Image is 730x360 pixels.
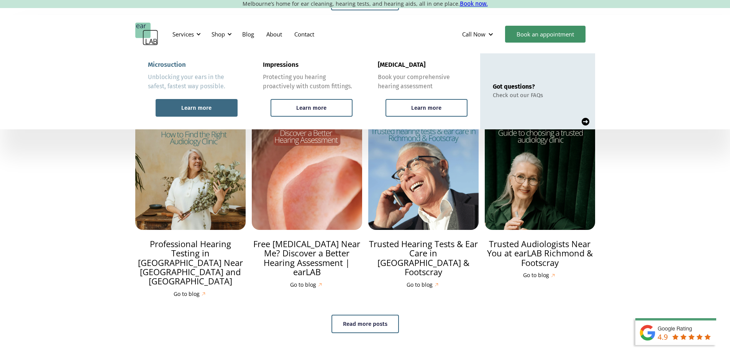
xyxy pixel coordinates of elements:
[135,115,246,230] img: Professional Hearing Testing in Melbourne Near Footscray and Richmond
[135,53,250,129] a: MicrosuctionUnblocking your ears in the safest, fastest way possible.Learn more
[368,115,479,230] img: Trusted Hearing Tests & Ear Care in Richmond & Footscray
[148,61,186,69] div: Microsuction
[411,104,441,111] div: Learn more
[263,61,299,69] div: Impressions
[260,23,288,45] a: About
[296,104,326,111] div: Learn more
[174,291,200,297] div: Go to blog
[135,239,246,286] h3: Professional Hearing Testing in [GEOGRAPHIC_DATA] Near [GEOGRAPHIC_DATA] and [GEOGRAPHIC_DATA]
[331,315,399,333] a: Read more posts
[505,26,586,43] a: Book an appointment
[368,115,479,289] a: Trusted Hearing Tests & Ear Care in Richmond & FootscrayTrusted Hearing Tests & Ear Care in [GEOG...
[462,30,486,38] div: Call Now
[493,92,543,99] div: Check out our FAQs
[212,30,225,38] div: Shop
[168,23,203,46] div: Services
[365,53,480,129] a: [MEDICAL_DATA]Book your comprehensive hearing assessmentLearn more
[378,73,468,91] div: Book your comprehensive hearing assessment
[135,115,246,298] a: Professional Hearing Testing in Melbourne Near Footscray and RichmondProfessional Hearing Testing...
[250,53,365,129] a: ImpressionsProtecting you hearing proactively with custom fittings.Learn more
[456,23,501,46] div: Call Now
[480,53,595,129] a: Got questions?Check out our FAQs
[172,30,194,38] div: Services
[181,104,212,111] div: Learn more
[207,23,234,46] div: Shop
[236,23,260,45] a: Blog
[288,23,320,45] a: Contact
[485,115,595,279] a: Trusted Audiologists Near You at earLAB Richmond & FootscrayTrusted Audiologists Near You at earL...
[252,239,362,276] h3: Free [MEDICAL_DATA] Near Me? Discover a Better Hearing Assessment | earLAB
[378,61,425,69] div: [MEDICAL_DATA]
[407,282,433,288] div: Go to blog
[148,73,238,91] div: Unblocking your ears in the safest, fastest way possible.
[523,272,549,279] div: Go to blog
[290,282,316,288] div: Go to blog
[135,23,158,46] a: home
[368,239,479,276] h3: Trusted Hearing Tests & Ear Care in [GEOGRAPHIC_DATA] & Footscray
[493,83,543,90] div: Got questions?
[263,73,353,91] div: Protecting you hearing proactively with custom fittings.
[485,115,595,230] img: Trusted Audiologists Near You at earLAB Richmond & Footscray
[252,115,362,230] img: Free Hearing Test Near Me? Discover a Better Hearing Assessment | earLAB
[252,115,362,289] a: Free Hearing Test Near Me? Discover a Better Hearing Assessment | earLABFree [MEDICAL_DATA] Near ...
[485,239,595,267] h3: Trusted Audiologists Near You at earLAB Richmond & Footscray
